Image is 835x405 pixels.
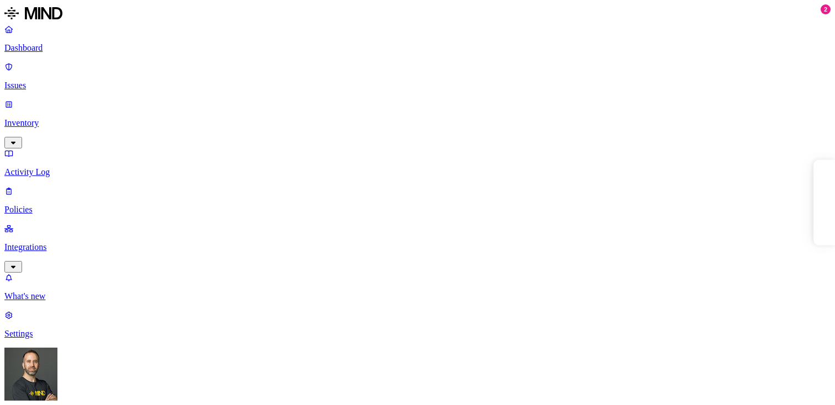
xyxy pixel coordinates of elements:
p: Integrations [4,242,831,252]
a: Policies [4,186,831,215]
p: Settings [4,329,831,339]
div: 2 [821,4,831,14]
a: Integrations [4,223,831,271]
a: Settings [4,310,831,339]
a: Issues [4,62,831,90]
p: What's new [4,291,831,301]
a: Inventory [4,99,831,147]
p: Issues [4,81,831,90]
a: Dashboard [4,24,831,53]
p: Inventory [4,118,831,128]
p: Policies [4,205,831,215]
p: Activity Log [4,167,831,177]
a: What's new [4,273,831,301]
img: MIND [4,4,62,22]
a: Activity Log [4,148,831,177]
p: Dashboard [4,43,831,53]
a: MIND [4,4,831,24]
img: Tom Mayblum [4,348,57,401]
